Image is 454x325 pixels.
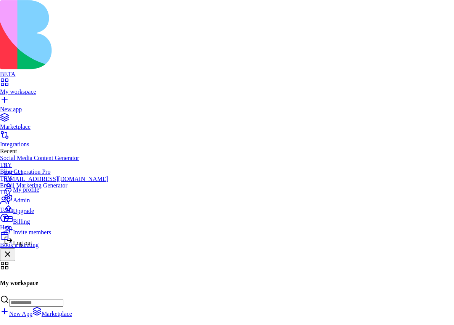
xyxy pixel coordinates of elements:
[13,208,34,214] span: Upgrade
[13,197,30,203] span: Admin
[13,229,51,235] span: Invite members
[4,204,108,215] a: Upgrade
[13,218,30,225] span: Billing
[4,176,108,183] div: [EMAIL_ADDRESS][DOMAIN_NAME]
[4,215,108,225] a: Billing
[4,162,7,168] span: S
[4,225,108,236] a: Invite members
[13,240,32,246] span: Log out
[13,186,39,193] span: My profile
[4,193,108,204] a: Admin
[4,169,108,176] div: shir+23
[4,162,108,183] a: Sshir+23[EMAIL_ADDRESS][DOMAIN_NAME]
[4,183,108,193] a: My profile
